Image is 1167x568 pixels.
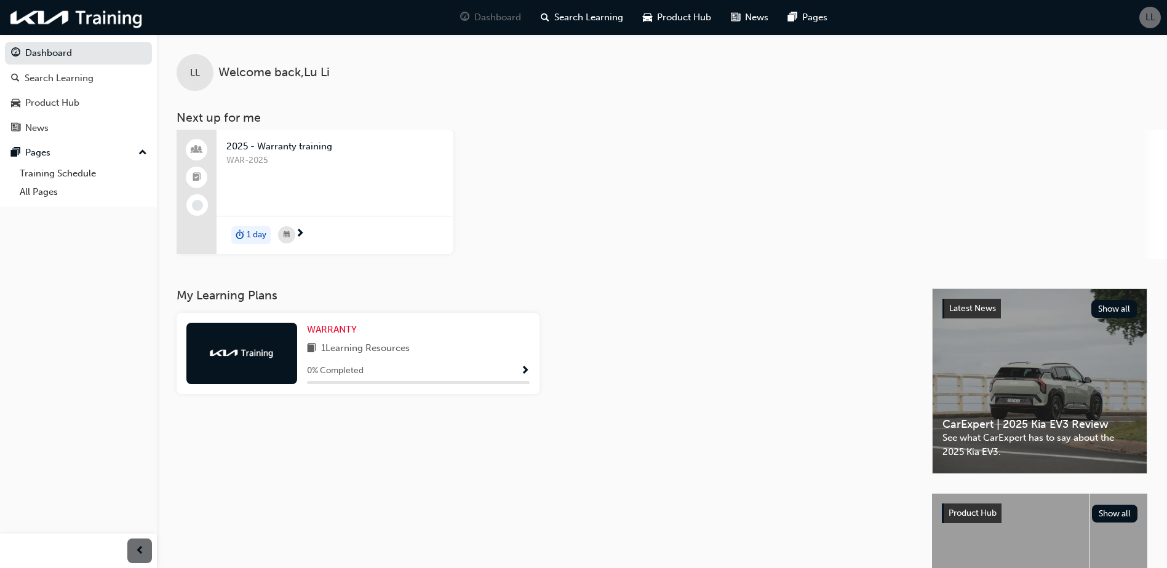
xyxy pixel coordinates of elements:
a: pages-iconPages [778,5,837,30]
span: calendar-icon [284,227,290,243]
a: search-iconSearch Learning [531,5,633,30]
span: Product Hub [657,10,711,25]
a: Latest NewsShow all [942,299,1137,318]
a: Training Schedule [15,164,152,183]
span: car-icon [11,98,20,109]
span: duration-icon [236,227,244,243]
span: 0 % Completed [307,364,364,378]
button: Show all [1091,300,1137,318]
span: guage-icon [11,48,20,59]
span: Pages [802,10,827,25]
span: News [745,10,768,25]
div: Product Hub [25,96,79,110]
a: WARRANTY [307,323,362,337]
a: News [5,117,152,140]
span: car-icon [643,10,652,25]
div: News [25,121,49,135]
span: news-icon [731,10,740,25]
span: news-icon [11,123,20,134]
button: Show Progress [520,363,530,379]
a: Latest NewsShow allCarExpert | 2025 Kia EV3 ReviewSee what CarExpert has to say about the 2025 Ki... [932,288,1147,474]
span: book-icon [307,341,316,357]
button: Pages [5,141,152,164]
a: guage-iconDashboard [450,5,531,30]
a: car-iconProduct Hub [633,5,721,30]
span: Latest News [949,303,996,314]
button: LL [1139,7,1161,28]
span: LL [1145,10,1155,25]
span: LL [190,66,200,80]
span: WAR-2025 [226,154,444,168]
a: 2025 - Warranty trainingWAR-2025duration-icon1 day [177,130,453,254]
a: Search Learning [5,67,152,90]
span: booktick-icon [193,170,201,186]
span: CarExpert | 2025 Kia EV3 Review [942,417,1137,432]
span: Welcome back , Lu Li [218,66,330,80]
span: people-icon [193,142,201,158]
span: guage-icon [460,10,469,25]
div: Search Learning [25,71,94,85]
span: prev-icon [135,543,145,559]
div: Pages [25,146,50,160]
span: search-icon [11,73,20,84]
span: search-icon [541,10,549,25]
h3: Next up for me [157,111,1167,125]
a: Dashboard [5,42,152,65]
button: Show all [1092,505,1138,523]
a: Product HubShow all [942,503,1137,523]
span: 1 day [247,228,266,242]
img: kia-training [208,347,276,359]
a: news-iconNews [721,5,778,30]
button: DashboardSearch LearningProduct HubNews [5,39,152,141]
span: Show Progress [520,366,530,377]
a: All Pages [15,183,152,202]
span: Search Learning [554,10,623,25]
span: WARRANTY [307,324,357,335]
span: next-icon [295,229,305,240]
span: learningRecordVerb_NONE-icon [192,200,203,211]
a: Product Hub [5,92,152,114]
span: 2025 - Warranty training [226,140,444,154]
span: pages-icon [11,148,20,159]
span: Product Hub [949,508,997,518]
span: 1 Learning Resources [321,341,410,357]
img: kia-training [6,5,148,30]
span: Dashboard [474,10,521,25]
h3: My Learning Plans [177,288,912,302]
span: See what CarExpert has to say about the 2025 Kia EV3. [942,431,1137,459]
span: up-icon [138,145,147,161]
span: pages-icon [788,10,797,25]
